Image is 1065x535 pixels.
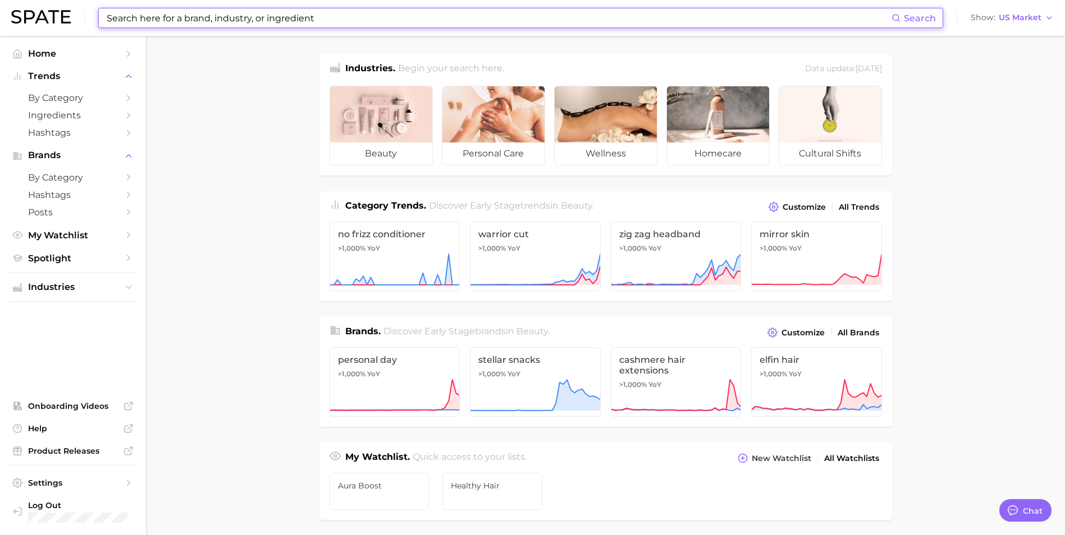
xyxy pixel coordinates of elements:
span: warrior cut [478,229,592,239]
a: Help [9,420,137,437]
span: My Watchlist [28,230,118,241]
span: by Category [28,172,118,183]
span: Spotlight [28,253,118,264]
span: YoY [789,244,802,253]
a: stellar snacks>1,000% YoY [470,347,601,417]
span: Ingredients [28,110,118,121]
span: Onboarding Videos [28,401,118,411]
span: beauty [330,142,432,165]
span: wellness [555,142,657,165]
a: personal day>1,000% YoY [330,347,460,417]
a: Onboarding Videos [9,398,137,414]
span: >1,000% [478,244,506,252]
span: Hashtags [28,190,118,200]
a: Aura Boost [330,473,429,510]
a: All Brands [835,325,882,340]
input: Search here for a brand, industry, or ingredient [106,8,892,27]
span: Trends [28,71,118,81]
span: homecare [667,142,769,165]
span: personal care [442,142,545,165]
span: Show [971,15,995,21]
span: New Watchlist [752,454,811,463]
span: Brands . [345,326,381,336]
span: Posts [28,207,118,218]
span: Help [28,423,118,433]
span: Hashtags [28,127,118,138]
a: personal care [442,86,545,165]
span: Industries [28,282,118,292]
a: Ingredients [9,107,137,124]
h1: Industries. [345,62,395,77]
span: All Brands [838,328,879,338]
a: Home [9,45,137,62]
span: by Category [28,93,118,103]
a: Spotlight [9,250,137,267]
a: homecare [666,86,770,165]
span: Healthy Hair [451,481,534,490]
span: stellar snacks [478,354,592,365]
a: All Trends [836,200,882,215]
a: zig zag headband>1,000% YoY [611,222,742,291]
span: YoY [367,370,380,379]
span: Category Trends . [345,200,426,211]
span: YoY [648,244,661,253]
a: Log out. Currently logged in with e-mail patriciam@demertbrands.com. [9,497,137,526]
h2: Quick access to your lists. [413,450,527,466]
a: warrior cut>1,000% YoY [470,222,601,291]
img: SPATE [11,10,71,24]
span: Search [904,13,936,24]
a: by Category [9,169,137,186]
span: Discover Early Stage trends in . [429,200,594,211]
span: US Market [999,15,1041,21]
button: Brands [9,147,137,164]
a: Posts [9,204,137,221]
a: cashmere hair extensions>1,000% YoY [611,347,742,417]
span: Log Out [28,500,150,510]
span: >1,000% [619,380,647,389]
span: cashmere hair extensions [619,354,733,376]
span: YoY [367,244,380,253]
span: All Trends [839,202,879,212]
span: >1,000% [478,370,506,378]
span: mirror skin [760,229,874,239]
a: mirror skin>1,000% YoY [751,222,882,291]
a: cultural shifts [779,86,882,165]
span: >1,000% [338,370,365,378]
span: YoY [508,244,520,253]
span: YoY [508,370,520,379]
span: personal day [338,354,452,365]
div: Data update: [DATE] [805,62,882,77]
span: Aura Boost [338,481,421,490]
a: Hashtags [9,186,137,204]
button: New Watchlist [735,450,813,466]
span: YoY [789,370,802,379]
a: wellness [554,86,657,165]
span: Customize [783,202,826,212]
a: Hashtags [9,124,137,141]
span: Customize [781,328,825,338]
a: Healthy Hair [442,473,542,510]
a: by Category [9,89,137,107]
span: Settings [28,478,118,488]
span: Brands [28,150,118,160]
span: zig zag headband [619,229,733,239]
span: beauty [516,326,548,336]
a: Settings [9,474,137,491]
span: cultural shifts [779,142,881,165]
span: beauty [561,200,592,211]
span: >1,000% [760,244,787,252]
span: Home [28,48,118,59]
a: beauty [330,86,433,165]
span: >1,000% [760,370,787,378]
a: All Watchlists [821,451,882,466]
a: no frizz conditioner>1,000% YoY [330,222,460,291]
h1: My Watchlist. [345,450,410,466]
a: Product Releases [9,442,137,459]
h2: Begin your search here. [398,62,504,77]
span: elfin hair [760,354,874,365]
span: Product Releases [28,446,118,456]
span: >1,000% [338,244,365,252]
button: Customize [766,199,828,215]
a: elfin hair>1,000% YoY [751,347,882,417]
button: Trends [9,68,137,85]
